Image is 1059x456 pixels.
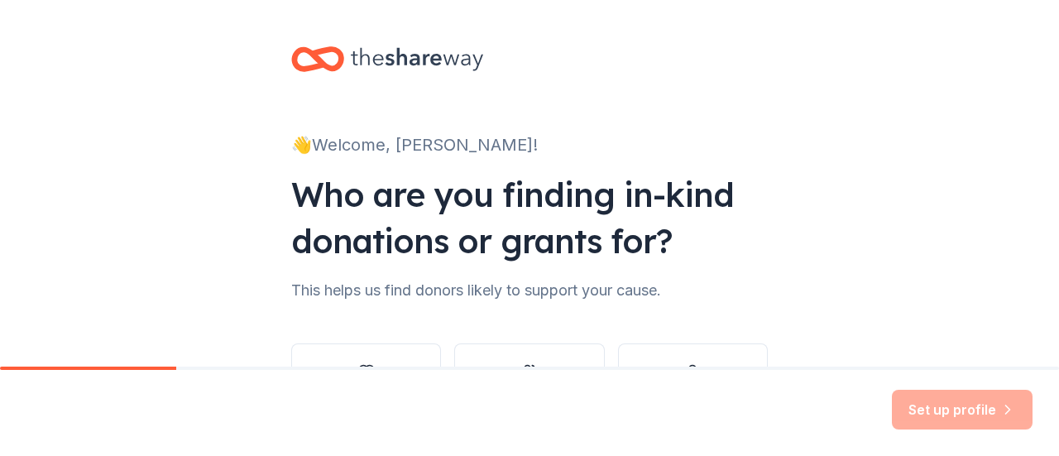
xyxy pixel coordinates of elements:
[291,132,768,158] div: 👋 Welcome, [PERSON_NAME]!
[291,277,768,304] div: This helps us find donors likely to support your cause.
[618,343,768,423] button: Individual
[454,343,604,423] button: Other group
[291,343,441,423] button: Nonprofit
[291,171,768,264] div: Who are you finding in-kind donations or grants for?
